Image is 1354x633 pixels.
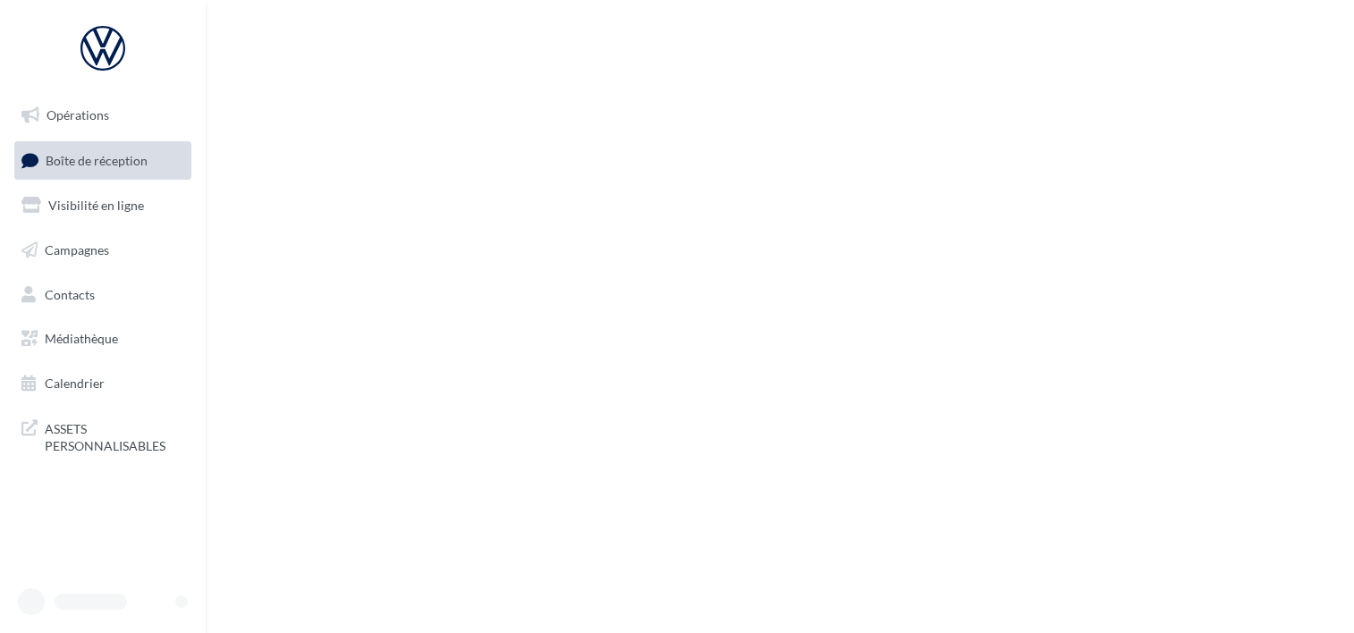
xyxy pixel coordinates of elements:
a: Visibilité en ligne [11,187,195,224]
span: Calendrier [45,376,105,391]
a: Campagnes [11,232,195,269]
span: ASSETS PERSONNALISABLES [45,417,184,455]
a: Médiathèque [11,320,195,358]
a: Calendrier [11,365,195,402]
span: Médiathèque [45,331,118,346]
span: Boîte de réception [46,152,148,167]
a: ASSETS PERSONNALISABLES [11,409,195,462]
a: Opérations [11,97,195,134]
span: Visibilité en ligne [48,198,144,213]
a: Contacts [11,276,195,314]
a: Boîte de réception [11,141,195,180]
span: Contacts [45,286,95,301]
span: Opérations [47,107,109,122]
span: Campagnes [45,242,109,257]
